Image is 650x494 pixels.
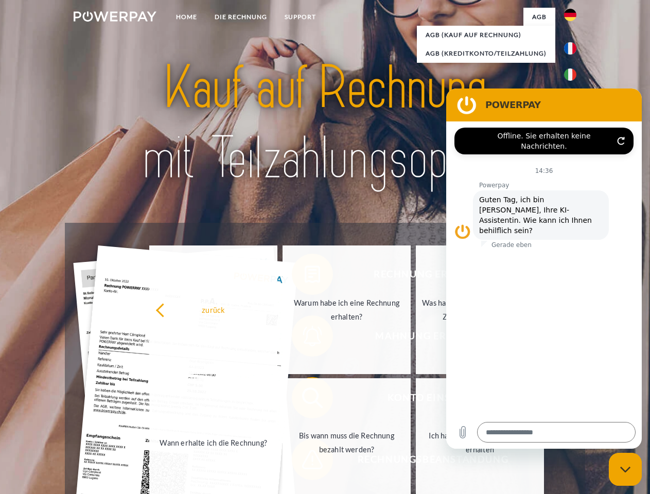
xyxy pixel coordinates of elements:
img: fr [564,42,576,55]
a: agb [523,8,555,26]
a: AGB (Kauf auf Rechnung) [417,26,555,44]
img: title-powerpay_de.svg [98,49,552,197]
img: logo-powerpay-white.svg [74,11,156,22]
img: it [564,68,576,81]
a: AGB (Kreditkonto/Teilzahlung) [417,44,555,63]
div: zurück [155,303,271,316]
a: SUPPORT [276,8,325,26]
div: Warum habe ich eine Rechnung erhalten? [289,296,405,324]
img: de [564,9,576,21]
div: Was habe ich noch offen, ist meine Zahlung eingegangen? [422,296,538,324]
iframe: Schaltfläche zum Öffnen des Messaging-Fensters; Konversation läuft [609,453,642,486]
div: Bis wann muss die Rechnung bezahlt werden? [289,429,405,456]
a: DIE RECHNUNG [206,8,276,26]
iframe: Messaging-Fenster [446,89,642,449]
div: Ich habe nur eine Teillieferung erhalten [422,429,538,456]
div: Wann erhalte ich die Rechnung? [155,435,271,449]
a: Was habe ich noch offen, ist meine Zahlung eingegangen? [416,245,544,374]
a: Home [167,8,206,26]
